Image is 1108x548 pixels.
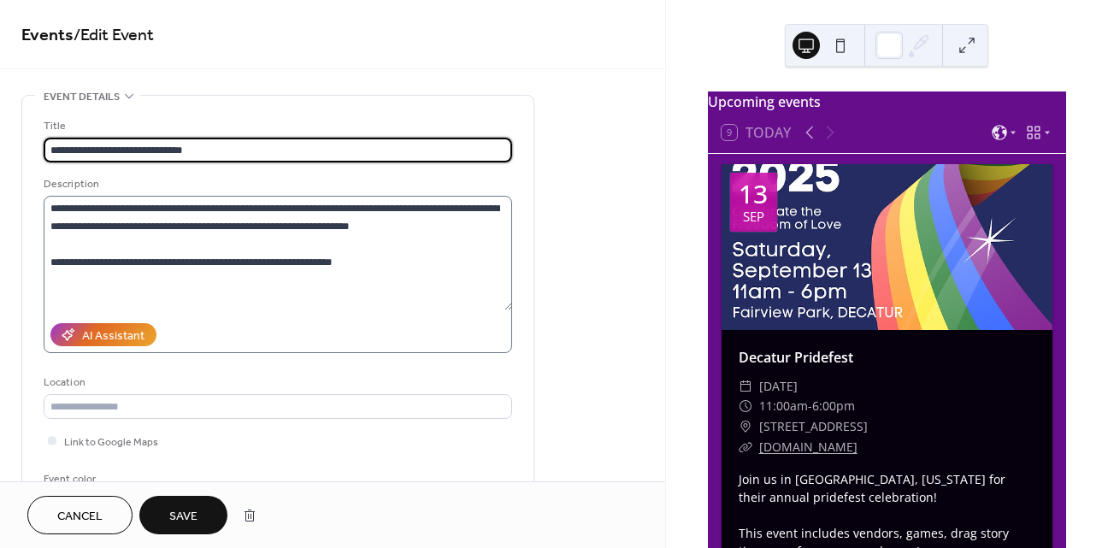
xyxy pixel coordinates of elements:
div: Upcoming events [708,91,1066,112]
span: [STREET_ADDRESS] [759,416,868,437]
a: [DOMAIN_NAME] [759,439,858,455]
button: AI Assistant [50,323,156,346]
div: ​ [739,396,752,416]
div: Sep [743,210,764,223]
div: ​ [739,416,752,437]
div: Title [44,117,509,135]
a: Events [21,19,74,52]
span: / Edit Event [74,19,154,52]
div: AI Assistant [82,327,144,345]
div: Description [44,175,509,193]
span: Link to Google Maps [64,433,158,451]
span: 11:00am [759,396,808,416]
span: [DATE] [759,376,798,397]
span: Save [169,508,197,526]
div: 13 [739,181,768,207]
span: Cancel [57,508,103,526]
span: Event details [44,88,120,106]
div: ​ [739,437,752,457]
button: Save [139,496,227,534]
button: Cancel [27,496,133,534]
div: Event color [44,470,172,488]
div: Location [44,374,509,392]
div: ​ [739,376,752,397]
span: - [808,396,812,416]
a: Decatur Pridefest [739,348,853,367]
span: 6:00pm [812,396,855,416]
